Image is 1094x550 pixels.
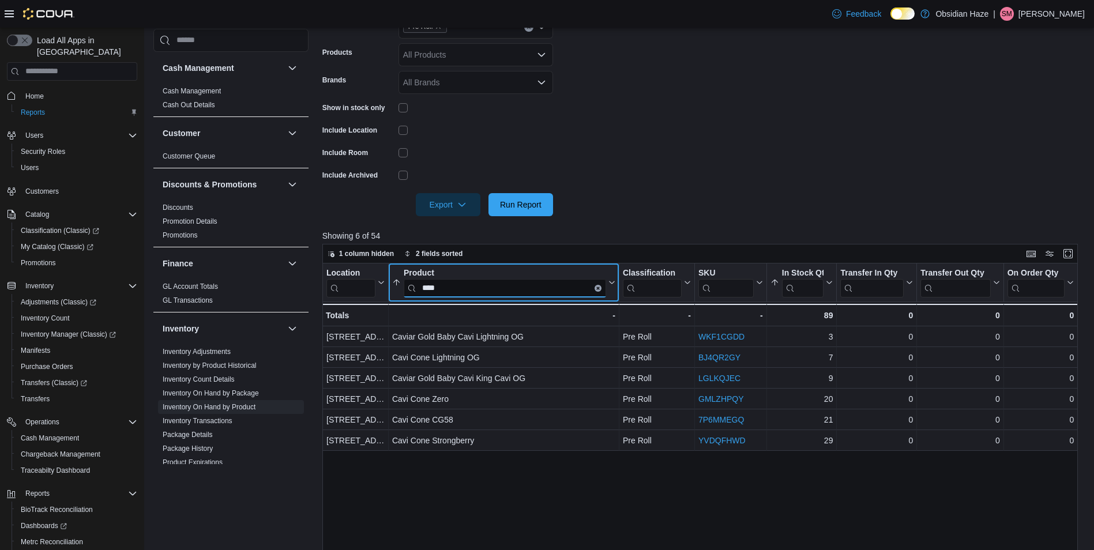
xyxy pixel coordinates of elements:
span: Operations [21,415,137,429]
button: Discounts & Promotions [285,178,299,191]
span: GL Transactions [163,296,213,305]
div: [STREET_ADDRESS] [326,392,385,406]
a: Transfers (Classic) [16,376,92,390]
div: 0 [920,371,999,385]
span: My Catalog (Classic) [21,242,93,251]
span: My Catalog (Classic) [16,240,137,254]
span: Inventory Count [21,314,70,323]
span: Dashboards [21,521,67,530]
span: Metrc Reconciliation [16,535,137,549]
span: Customers [25,187,59,196]
a: Promotions [16,256,61,270]
div: Product [404,268,606,297]
span: Promotions [16,256,137,270]
a: Users [16,161,43,175]
div: 0 [920,413,999,427]
div: 0 [1007,330,1074,344]
span: Run Report [500,199,542,210]
a: Security Roles [16,145,70,159]
button: Run Report [488,193,553,216]
span: Home [21,89,137,103]
button: Transfer In Qty [840,268,913,297]
div: 0 [840,330,913,344]
div: Classification [623,268,682,278]
button: Operations [21,415,64,429]
a: Discounts [163,204,193,212]
button: 1 column hidden [323,247,398,261]
button: Location [326,268,385,297]
h3: Finance [163,258,193,269]
a: Inventory Count Details [163,375,235,383]
div: Cavi Cone CG58 [392,413,615,427]
button: BioTrack Reconciliation [12,502,142,518]
span: Inventory Transactions [163,416,232,425]
button: Open list of options [537,50,546,59]
span: Promotions [163,231,198,240]
span: Transfers [16,392,137,406]
button: Display options [1043,247,1057,261]
a: Inventory Count [16,311,74,325]
div: 0 [1007,308,1074,322]
a: BioTrack Reconciliation [16,503,97,517]
div: - [623,308,691,322]
button: ProductClear input [392,268,615,297]
div: 21 [770,413,833,427]
div: Transfer Out Qty [920,268,990,297]
a: Inventory Adjustments [163,348,231,356]
span: Home [25,92,44,101]
a: Chargeback Management [16,447,105,461]
span: Classification (Classic) [16,224,137,238]
label: Products [322,48,352,57]
div: 0 [840,392,913,406]
p: Obsidian Haze [935,7,988,21]
div: 0 [1007,413,1074,427]
input: Dark Mode [890,7,915,20]
div: On Order Qty [1007,268,1065,278]
span: Metrc Reconciliation [21,537,83,547]
span: Users [21,163,39,172]
button: On Order Qty [1007,268,1074,297]
label: Include Archived [322,171,378,180]
div: SKU [698,268,754,278]
div: Cavi Cone Lightning OG [392,351,615,364]
div: Totals [326,308,385,322]
button: Catalog [21,208,54,221]
button: Users [2,127,142,144]
a: Package Details [163,431,213,439]
span: Customer Queue [163,152,215,161]
div: 29 [770,434,833,447]
button: Clear input [595,284,601,291]
button: Customer [163,127,283,139]
div: 0 [1007,392,1074,406]
button: Reports [21,487,54,500]
a: 7P6MMEGQ [698,415,744,424]
div: Cavi Cone Zero [392,392,615,406]
span: Customers [21,184,137,198]
span: Inventory [21,279,137,293]
div: Pre Roll [623,434,691,447]
a: Adjustments (Classic) [12,294,142,310]
span: Purchase Orders [16,360,137,374]
div: Customer [153,149,309,168]
span: Inventory On Hand by Product [163,402,255,412]
p: [PERSON_NAME] [1018,7,1085,21]
a: Inventory Manager (Classic) [12,326,142,342]
label: Brands [322,76,346,85]
div: [STREET_ADDRESS] [326,330,385,344]
span: Export [423,193,473,216]
div: Pre Roll [623,392,691,406]
a: Cash Management [163,87,221,95]
button: Home [2,88,142,104]
a: Classification (Classic) [12,223,142,239]
img: Cova [23,8,74,20]
span: Cash Management [16,431,137,445]
div: 20 [770,392,833,406]
button: Customer [285,126,299,140]
div: 0 [840,434,913,447]
label: Include Location [322,126,377,135]
span: SM [1002,7,1012,21]
button: Operations [2,414,142,430]
span: Users [25,131,43,140]
span: Inventory Count [16,311,137,325]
